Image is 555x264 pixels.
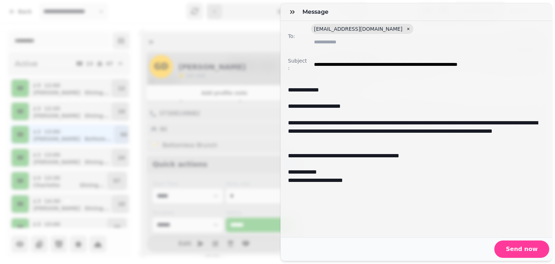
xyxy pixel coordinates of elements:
span: Send now [506,246,538,252]
span: [EMAIL_ADDRESS][DOMAIN_NAME] [314,25,403,33]
h3: Message [302,8,331,16]
label: To: [288,33,308,40]
label: Subject: [288,57,308,72]
button: Send now [494,240,549,258]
